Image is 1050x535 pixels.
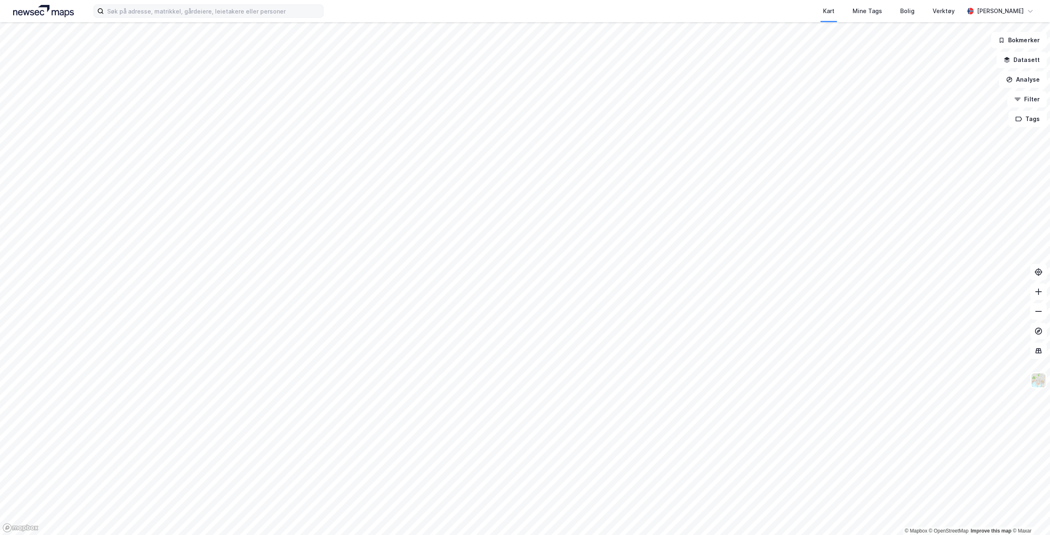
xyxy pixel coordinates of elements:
button: Bokmerker [991,32,1047,48]
button: Analyse [999,71,1047,88]
img: Z [1031,373,1046,388]
div: Mine Tags [853,6,882,16]
div: Kontrollprogram for chat [1009,496,1050,535]
button: Datasett [997,52,1047,68]
a: Mapbox [905,528,927,534]
img: logo.a4113a55bc3d86da70a041830d287a7e.svg [13,5,74,17]
div: [PERSON_NAME] [977,6,1024,16]
button: Filter [1007,91,1047,107]
a: Improve this map [971,528,1011,534]
input: Søk på adresse, matrikkel, gårdeiere, leietakere eller personer [104,5,323,17]
button: Tags [1009,111,1047,127]
div: Verktøy [933,6,955,16]
a: Mapbox homepage [2,523,39,533]
div: Kart [823,6,834,16]
div: Bolig [900,6,915,16]
a: OpenStreetMap [929,528,969,534]
iframe: Chat Widget [1009,496,1050,535]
